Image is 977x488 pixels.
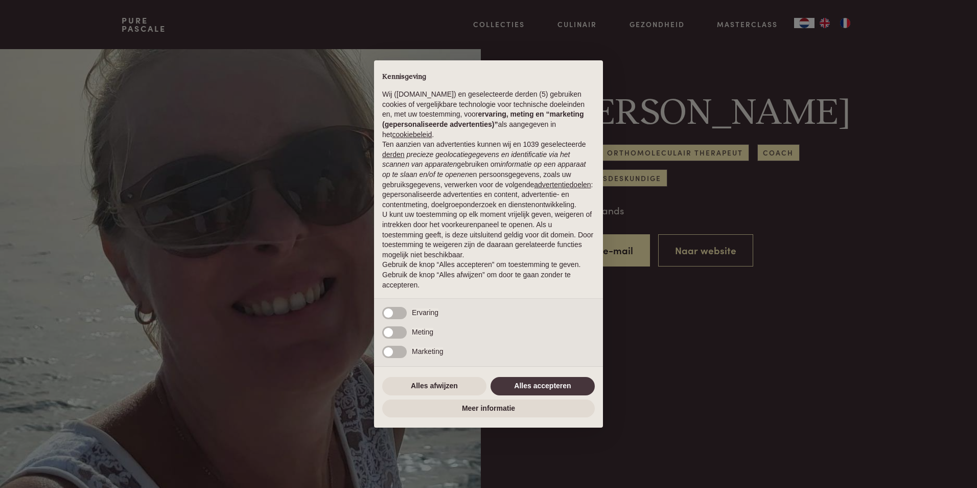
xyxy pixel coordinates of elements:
button: advertentiedoelen [534,180,591,190]
a: cookiebeleid [392,130,432,139]
em: informatie op een apparaat op te slaan en/of te openen [382,160,586,179]
p: Ten aanzien van advertenties kunnen wij en 1039 geselecteerde gebruiken om en persoonsgegevens, z... [382,140,595,210]
h2: Kennisgeving [382,73,595,82]
button: Alles afwijzen [382,377,486,395]
button: Alles accepteren [491,377,595,395]
span: Marketing [412,347,443,356]
em: precieze geolocatiegegevens en identificatie via het scannen van apparaten [382,150,570,169]
p: Wij ([DOMAIN_NAME]) en geselecteerde derden (5) gebruiken cookies of vergelijkbare technologie vo... [382,90,595,140]
button: derden [382,150,405,160]
span: Ervaring [412,308,438,317]
button: Meer informatie [382,400,595,418]
span: Meting [412,328,433,336]
p: Gebruik de knop “Alles accepteren” om toestemming te geven. Gebruik de knop “Alles afwijzen” om d... [382,260,595,290]
strong: ervaring, meting en “marketing (gepersonaliseerde advertenties)” [382,110,584,128]
p: U kunt uw toestemming op elk moment vrijelijk geven, weigeren of intrekken door het voorkeurenpan... [382,210,595,260]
